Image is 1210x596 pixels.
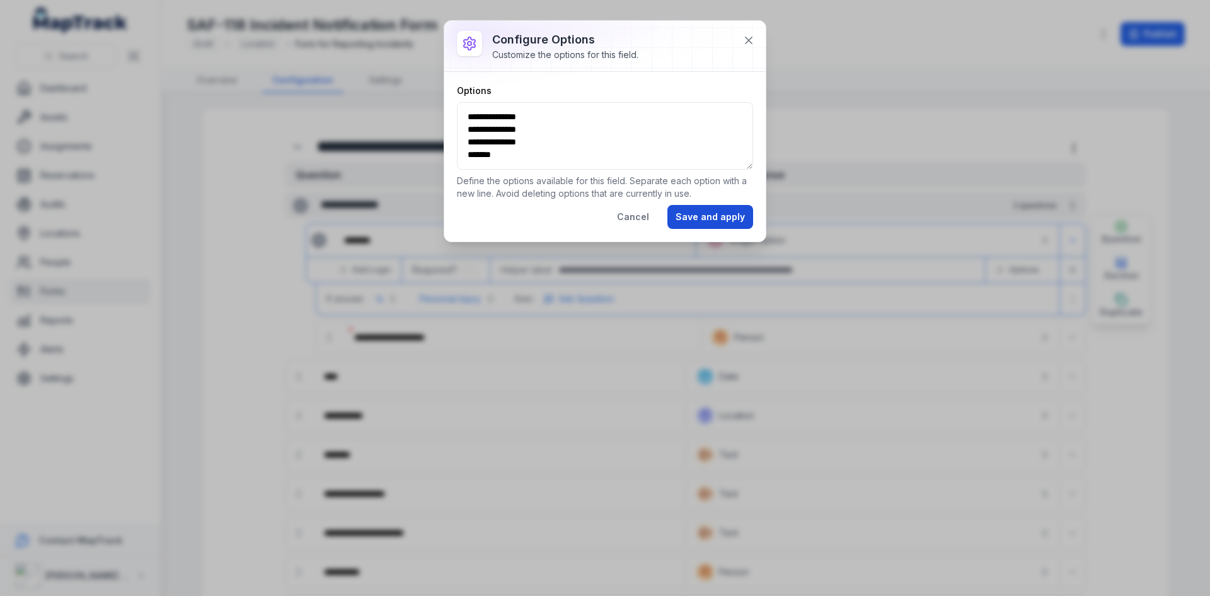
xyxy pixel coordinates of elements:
button: Save and apply [667,205,753,229]
button: Cancel [609,205,657,229]
label: Options [457,85,492,97]
p: Define the options available for this field. Separate each option with a new line. Avoid deleting... [457,175,753,200]
h3: Configure options [492,31,638,49]
div: Customize the options for this field. [492,49,638,61]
